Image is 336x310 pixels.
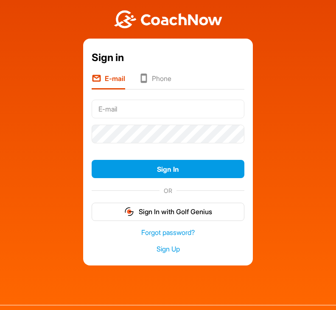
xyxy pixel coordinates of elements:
a: Forgot password? [92,228,244,237]
button: Sign In [92,160,244,178]
img: BwLJSsUCoWCh5upNqxVrqldRgqLPVwmV24tXu5FoVAoFEpwwqQ3VIfuoInZCoVCoTD4vwADAC3ZFMkVEQFDAAAAAElFTkSuQmCC [113,10,223,28]
button: Sign In with Golf Genius [92,203,244,221]
span: OR [160,186,176,195]
li: Phone [139,73,171,89]
img: gg_logo [124,207,134,217]
a: Sign Up [92,244,244,254]
li: E-mail [92,73,125,89]
input: E-mail [92,100,244,118]
div: Sign in [92,50,244,65]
